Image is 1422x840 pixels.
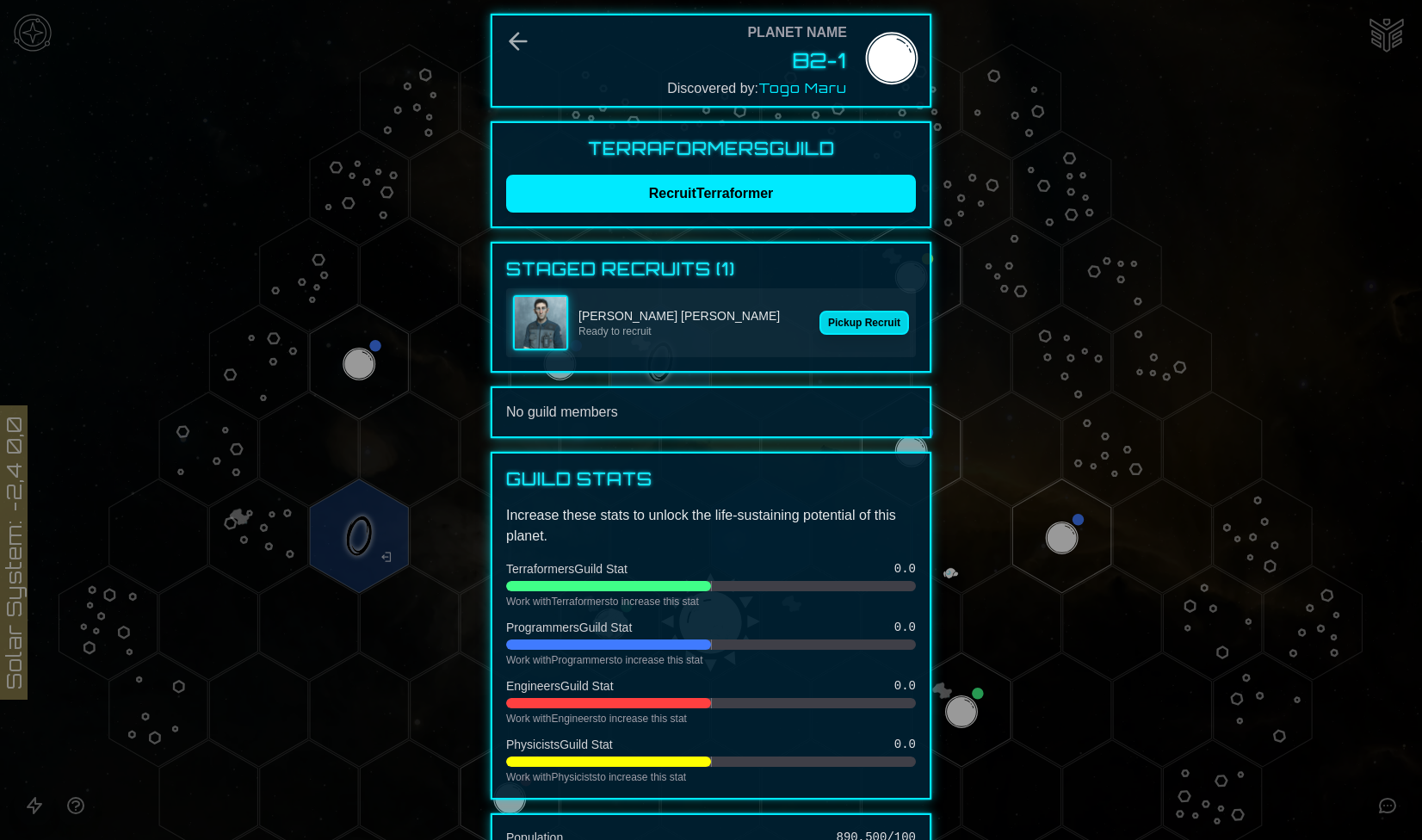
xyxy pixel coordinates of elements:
[758,79,847,96] span: Togo Maru
[506,712,916,726] p: Work with Engineers to increase this stat
[861,30,923,92] img: Planet Name Editor
[506,137,916,161] h3: Terraformers Guild
[506,595,916,608] p: Work with Terraformers to increase this stat
[578,324,809,338] p: Ready to recruit
[515,297,566,349] img: Harlan Pierce
[506,736,613,753] span: Physicists Guild Stat
[506,677,614,695] span: Engineers Guild Stat
[506,619,632,636] span: Programmers Guild Stat
[894,619,916,636] span: 0.0
[894,736,916,753] span: 0.0
[506,467,916,491] h3: Guild Stats
[747,22,847,43] div: Planet Name
[793,46,847,74] button: B2-1
[819,311,909,335] button: Pickup Recruit
[894,677,916,695] span: 0.0
[506,505,916,547] p: Increase these stats to unlock the life-sustaining potential of this planet.
[578,307,809,324] p: [PERSON_NAME] [PERSON_NAME]
[894,560,916,577] span: 0.0
[506,175,916,213] button: RecruitTerraformer
[506,653,916,667] p: Work with Programmers to increase this stat
[504,28,532,55] button: Back
[506,402,916,423] div: No guild members
[667,77,847,99] div: Discovered by:
[506,257,916,281] h3: Staged Recruits ( 1 )
[506,770,916,784] p: Work with Physicists to increase this stat
[506,560,628,577] span: Terraformers Guild Stat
